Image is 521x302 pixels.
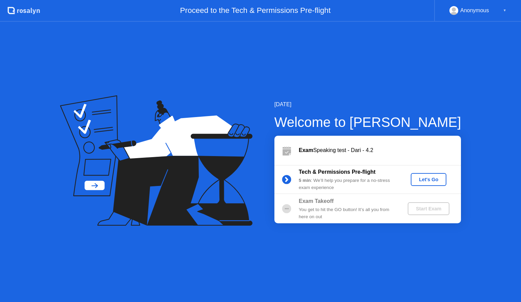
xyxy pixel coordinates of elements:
div: Let's Go [413,177,444,182]
b: Exam [299,147,313,153]
div: ▼ [503,6,506,15]
div: Welcome to [PERSON_NAME] [274,112,461,132]
button: Let's Go [411,173,446,186]
div: Speaking test - Dari - 4.2 [299,146,461,154]
b: Tech & Permissions Pre-flight [299,169,375,175]
b: 5 min [299,178,311,183]
div: Start Exam [410,206,447,211]
div: : We’ll help you prepare for a no-stress exam experience [299,177,397,191]
div: [DATE] [274,100,461,109]
b: Exam Takeoff [299,198,334,204]
div: Anonymous [460,6,489,15]
button: Start Exam [408,202,449,215]
div: You get to hit the GO button! It’s all you from here on out [299,206,397,220]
